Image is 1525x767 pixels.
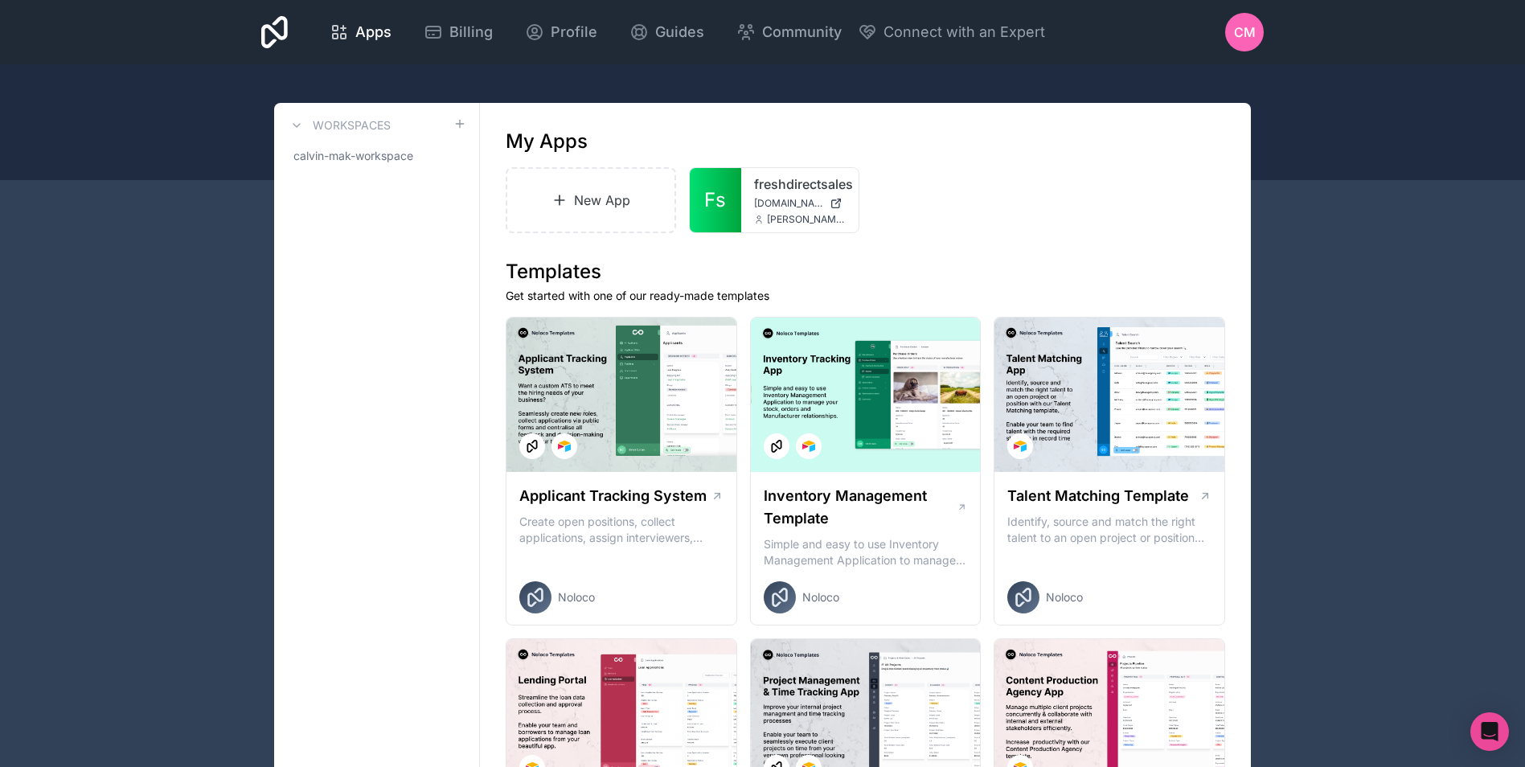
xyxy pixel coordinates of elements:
[512,14,610,50] a: Profile
[754,197,823,210] span: [DOMAIN_NAME]
[317,14,404,50] a: Apps
[767,213,846,226] span: [PERSON_NAME][EMAIL_ADDRESS][DOMAIN_NAME]
[506,288,1225,304] p: Get started with one of our ready-made templates
[754,174,846,194] a: freshdirectsales
[764,485,957,530] h1: Inventory Management Template
[411,14,506,50] a: Billing
[762,21,842,43] span: Community
[558,440,571,453] img: Airtable Logo
[1046,589,1083,605] span: Noloco
[858,21,1045,43] button: Connect with an Expert
[1014,440,1027,453] img: Airtable Logo
[1007,514,1211,546] p: Identify, source and match the right talent to an open project or position with our Talent Matchi...
[754,197,846,210] a: [DOMAIN_NAME]
[802,440,815,453] img: Airtable Logo
[764,536,968,568] p: Simple and easy to use Inventory Management Application to manage your stock, orders and Manufact...
[293,148,413,164] span: calvin-mak-workspace
[449,21,493,43] span: Billing
[506,129,588,154] h1: My Apps
[724,14,855,50] a: Community
[551,21,597,43] span: Profile
[883,21,1045,43] span: Connect with an Expert
[1007,485,1189,507] h1: Talent Matching Template
[519,514,724,546] p: Create open positions, collect applications, assign interviewers, centralise candidate feedback a...
[704,187,726,213] span: Fs
[558,589,595,605] span: Noloco
[313,117,391,133] h3: Workspaces
[1470,712,1509,751] div: Open Intercom Messenger
[802,589,839,605] span: Noloco
[519,485,707,507] h1: Applicant Tracking System
[617,14,717,50] a: Guides
[287,142,466,170] a: calvin-mak-workspace
[690,168,741,232] a: Fs
[506,167,676,233] a: New App
[506,259,1225,285] h1: Templates
[1234,23,1256,42] span: CM
[355,21,391,43] span: Apps
[655,21,704,43] span: Guides
[287,116,391,135] a: Workspaces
